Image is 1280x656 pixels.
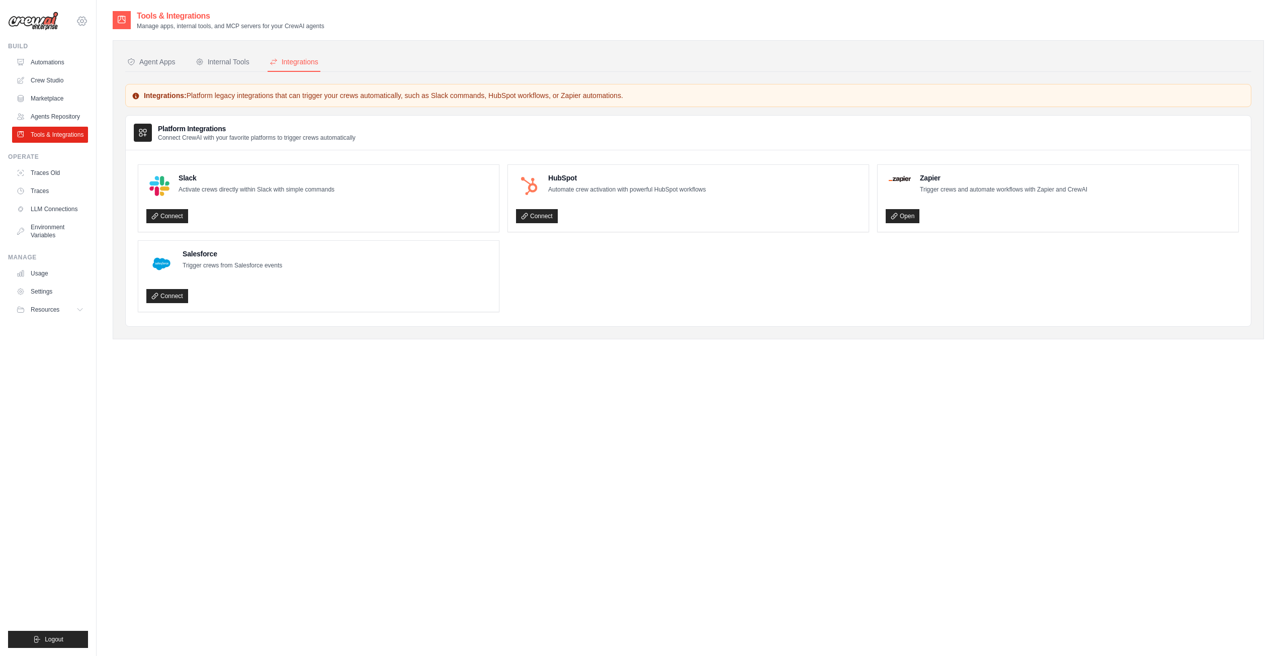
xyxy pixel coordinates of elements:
[12,165,88,181] a: Traces Old
[12,127,88,143] a: Tools & Integrations
[12,109,88,125] a: Agents Repository
[8,631,88,648] button: Logout
[886,209,919,223] a: Open
[8,12,58,31] img: Logo
[12,284,88,300] a: Settings
[548,173,706,183] h4: HubSpot
[12,183,88,199] a: Traces
[920,173,1087,183] h4: Zapier
[179,185,334,195] p: Activate crews directly within Slack with simple commands
[548,185,706,195] p: Automate crew activation with powerful HubSpot workflows
[270,57,318,67] div: Integrations
[8,42,88,50] div: Build
[158,124,356,134] h3: Platform Integrations
[179,173,334,183] h4: Slack
[146,209,188,223] a: Connect
[137,22,324,30] p: Manage apps, internal tools, and MCP servers for your CrewAI agents
[125,53,178,72] button: Agent Apps
[12,302,88,318] button: Resources
[127,57,176,67] div: Agent Apps
[516,209,558,223] a: Connect
[158,134,356,142] p: Connect CrewAI with your favorite platforms to trigger crews automatically
[8,253,88,261] div: Manage
[137,10,324,22] h2: Tools & Integrations
[144,91,187,100] strong: Integrations:
[149,176,169,196] img: Slack Logo
[268,53,320,72] button: Integrations
[146,289,188,303] a: Connect
[45,635,63,643] span: Logout
[149,252,174,276] img: Salesforce Logo
[519,176,539,196] img: HubSpot Logo
[194,53,251,72] button: Internal Tools
[12,54,88,70] a: Automations
[12,265,88,282] a: Usage
[12,201,88,217] a: LLM Connections
[12,72,88,88] a: Crew Studio
[12,219,88,243] a: Environment Variables
[31,306,59,314] span: Resources
[889,176,911,182] img: Zapier Logo
[132,90,1245,101] p: Platform legacy integrations that can trigger your crews automatically, such as Slack commands, H...
[196,57,249,67] div: Internal Tools
[183,249,282,259] h4: Salesforce
[920,185,1087,195] p: Trigger crews and automate workflows with Zapier and CrewAI
[183,261,282,271] p: Trigger crews from Salesforce events
[12,90,88,107] a: Marketplace
[8,153,88,161] div: Operate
